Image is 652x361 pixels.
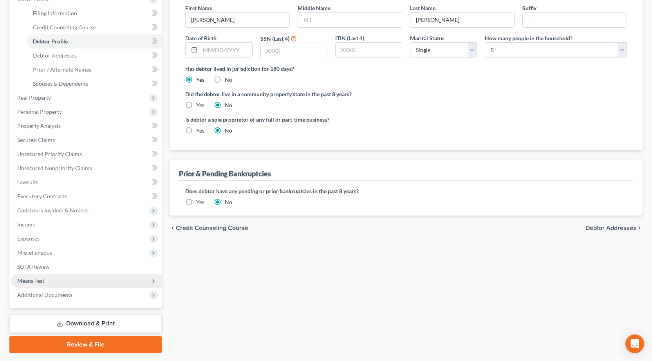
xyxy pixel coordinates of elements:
span: Expenses [17,235,40,242]
label: Yes [196,127,204,135]
a: Unsecured Nonpriority Claims [11,161,162,175]
span: Additional Documents [17,291,72,298]
span: Real Property [17,94,51,101]
label: Yes [196,76,204,84]
label: Date of Birth [185,34,217,42]
button: chevron_left Credit Counseling Course [170,225,248,231]
a: Unsecured Priority Claims [11,147,162,161]
label: Middle Name [298,4,331,12]
a: Spouses & Dependents [27,77,162,91]
input: -- [410,13,514,27]
label: No [225,76,232,84]
div: Prior & Pending Bankruptcies [179,169,271,178]
span: Lawsuits [17,179,38,185]
span: Debtor Addresses [585,225,636,231]
label: SSN (Last 4) [260,34,289,43]
label: Did the debtor live in a community property state in the past 8 years? [185,90,627,98]
span: Miscellaneous [17,249,52,256]
label: No [225,101,232,109]
button: Debtor Addresses chevron_right [585,225,643,231]
input: -- [523,13,627,27]
label: Yes [196,101,204,109]
a: SOFA Review [11,260,162,274]
span: Unsecured Nonpriority Claims [17,165,92,171]
label: Does debtor have any pending or prior bankruptcies in the past 8 years? [185,187,627,195]
span: Spouses & Dependents [33,80,88,87]
span: Personal Property [17,108,62,115]
label: First Name [185,4,212,12]
a: Filing Information [27,6,162,20]
label: How many people in the household? [485,34,573,42]
span: Credit Counseling Course [33,24,96,31]
label: Suffix [522,4,537,12]
label: Has debtor lived in jurisdiction for 180 days? [185,65,627,73]
span: Debtor Profile [33,38,68,45]
label: Last Name [410,4,435,12]
span: Income [17,221,35,228]
a: Debtor Addresses [27,48,162,63]
div: Open Intercom Messenger [625,334,644,353]
label: No [225,127,232,135]
input: XXXX [336,43,402,57]
a: Prior / Alternate Names [27,63,162,77]
span: Credit Counseling Course [176,225,248,231]
span: Property Analysis [17,122,61,129]
label: ITIN (Last 4) [335,34,364,42]
span: Debtor Addresses [33,52,77,59]
span: Codebtors Insiders & Notices [17,207,88,214]
i: chevron_left [170,225,176,231]
input: -- [186,13,289,27]
i: chevron_right [636,225,643,231]
label: Is debtor a sole proprietor of any full or part-time business? [185,115,402,124]
label: Marital Status [410,34,444,42]
input: MM/DD/YYYY [200,43,252,57]
a: Download & Print [9,314,162,333]
a: Secured Claims [11,133,162,147]
label: Yes [196,198,204,206]
label: No [225,198,232,206]
span: SOFA Review [17,263,50,270]
a: Executory Contracts [11,189,162,203]
span: Means Test [17,277,44,284]
a: Review & File [9,336,162,353]
input: M.I [298,13,402,27]
span: Filing Information [33,10,77,16]
a: Property Analysis [11,119,162,133]
a: Lawsuits [11,175,162,189]
a: Debtor Profile [27,34,162,48]
input: XXXX [261,43,327,58]
span: Executory Contracts [17,193,67,199]
a: Credit Counseling Course [27,20,162,34]
span: Secured Claims [17,136,55,143]
span: Prior / Alternate Names [33,66,91,73]
span: Unsecured Priority Claims [17,151,82,157]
